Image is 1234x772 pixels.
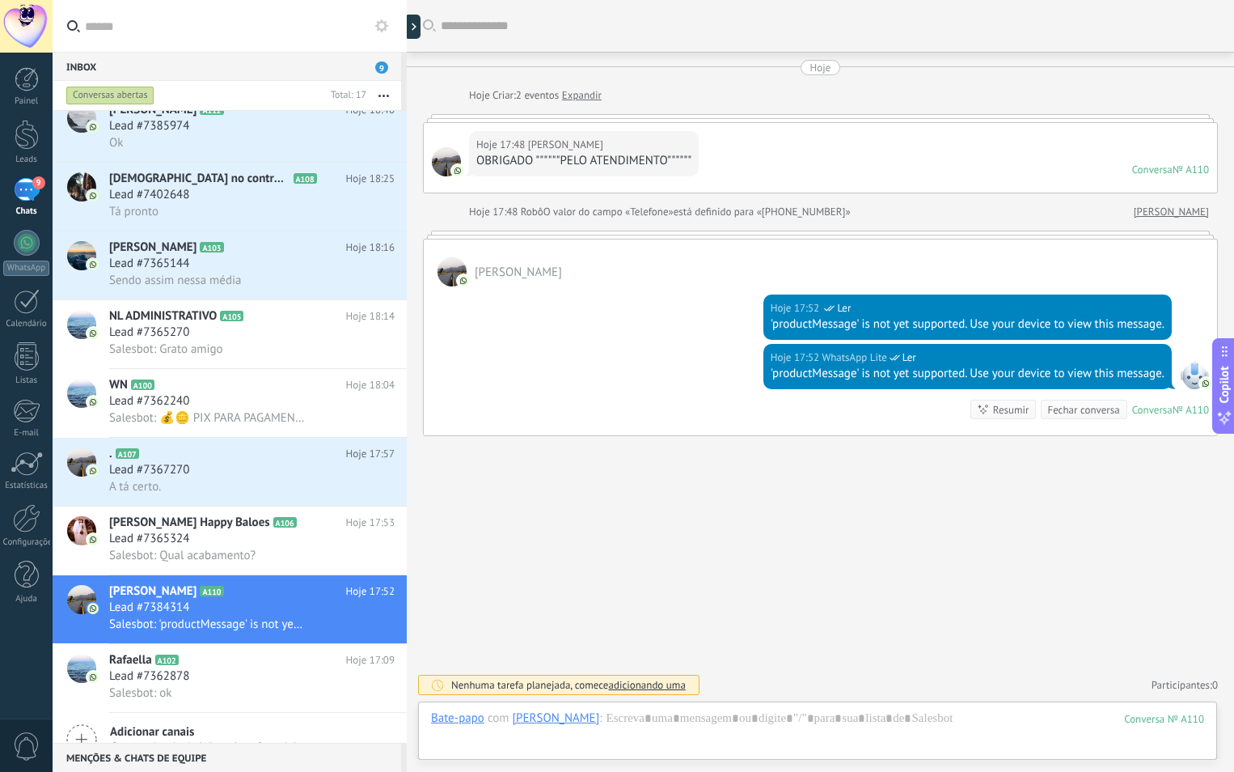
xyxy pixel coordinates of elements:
[273,517,297,528] span: A106
[1132,163,1173,176] div: Conversa
[476,137,528,153] div: Hoje 17:48
[437,257,467,286] span: Ivan Wesley
[521,205,543,218] span: Robô
[3,155,50,165] div: Leads
[516,87,559,104] span: 2 eventos
[771,366,1164,382] div: 'productMessage' is not yet supported. Use your device to view this message.
[3,594,50,604] div: Ajuda
[200,586,223,596] span: A110
[109,204,158,219] span: Tá pronto
[404,15,420,39] div: Mostrar
[53,163,407,231] a: avataricon[DEMOGRAPHIC_DATA] no controle de tudoA108Hoje 18:25Lead #7402648Tá pronto
[53,575,407,643] a: avataricon[PERSON_NAME]A110Hoje 17:52Lead #7384314Salesbot: 'productMessage' is not yet supported...
[220,311,243,321] span: A105
[87,603,99,614] img: icon
[3,206,50,217] div: Chats
[109,668,189,685] span: Lead #7362878
[109,393,189,409] span: Lead #7362240
[1216,367,1232,404] span: Copilot
[346,515,395,531] span: Hoje 17:53
[87,328,99,339] img: icon
[87,534,99,545] img: icon
[771,300,822,316] div: Hoje 17:52
[110,724,297,740] span: Adicionar canais
[109,135,123,151] span: Ok
[87,259,99,270] img: icon
[346,652,395,668] span: Hoje 17:09
[87,190,99,201] img: icon
[3,261,49,276] div: WhatsApp
[109,118,189,134] span: Lead #7385974
[109,583,197,600] span: [PERSON_NAME]
[324,87,366,104] div: Total: 17
[375,62,388,74] span: 9
[109,273,241,288] span: Sendo assim nessa média
[3,537,50,548] div: Configurações
[562,87,602,104] a: Expandir
[1180,360,1209,389] span: WhatsApp Lite
[109,171,290,187] span: [DEMOGRAPHIC_DATA] no controle de tudo
[53,438,407,506] a: avataricon.A107Hoje 17:57Lead #7367270A tá certo.
[155,655,179,665] span: A102
[822,350,886,366] span: WhatsApp Lite
[53,52,401,81] div: Inbox
[513,710,600,725] div: Ivan Wesley
[346,240,395,256] span: Hoje 18:16
[200,242,223,252] span: A103
[346,446,395,462] span: Hoje 17:57
[87,397,99,408] img: icon
[3,96,50,107] div: Painel
[432,147,461,176] span: Ivan Wesley
[3,428,50,439] div: E-mail
[599,710,602,727] span: :
[294,173,317,184] span: A108
[488,710,509,727] span: com
[1152,678,1218,692] a: Participantes:0
[53,644,407,712] a: avatariconRafaellaA102Hoje 17:09Lead #7362878Salesbot: ok
[528,137,603,153] span: Ivan Wesley
[53,743,401,772] div: Menções & Chats de equipe
[810,60,831,75] div: Hoje
[1173,403,1209,417] div: № A110
[32,176,45,189] span: 9
[53,300,407,368] a: avatariconNL ADMINISTRATIVOA105Hoje 18:14Lead #7365270Salesbot: Grato amigo
[109,617,306,632] span: Salesbot: 'productMessage' is not yet supported. Use your device to view this message.
[109,548,256,563] span: Salesbot: Qual acabamento?
[109,240,197,256] span: [PERSON_NAME]
[469,204,521,220] div: Hoje 17:48
[109,652,152,668] span: Rafaella
[1047,402,1119,418] div: Fechar conversa
[346,583,395,600] span: Hoje 17:52
[109,531,189,547] span: Lead #7365324
[109,410,306,426] span: Salesbot: 💰🪙 PIX PARA PAGAMENTOS: Art Impressão Eireli Me 85987011706 Bco do [GEOGRAPHIC_DATA]
[902,350,916,366] span: Ler
[131,380,154,390] span: A100
[1124,712,1204,726] div: 110
[674,204,851,220] span: está definido para «[PHONE_NUMBER]»
[110,740,297,755] span: Capture leads do WhatsApp & mais!
[109,308,217,324] span: NL ADMINISTRATIVO
[475,265,562,280] span: Ivan Wesley
[87,121,99,133] img: icon
[771,316,1164,333] div: 'productMessage' is not yet supported. Use your device to view this message.
[116,448,139,459] span: A107
[109,187,189,203] span: Lead #7402648
[346,308,395,324] span: Hoje 18:14
[109,446,112,462] span: .
[53,231,407,299] a: avataricon[PERSON_NAME]A103Hoje 18:16Lead #7365144Sendo assim nessa média
[452,165,463,176] img: com.amocrm.amocrmwa.svg
[87,465,99,477] img: icon
[53,369,407,437] a: avatariconWNA100Hoje 18:04Lead #7362240Salesbot: 💰🪙 PIX PARA PAGAMENTOS: Art Impressão Eireli Me ...
[346,171,395,187] span: Hoje 18:25
[87,672,99,683] img: icon
[346,377,395,393] span: Hoje 18:04
[109,515,270,531] span: [PERSON_NAME] Happy Baloes
[469,87,602,104] div: Criar:
[109,479,161,494] span: A tá certo.
[469,87,492,104] div: Hoje
[476,153,691,169] div: OBRIGADO """"""PELO ATENDIMENTO""""""
[458,275,469,286] img: com.amocrm.amocrmwa.svg
[837,300,851,316] span: Ler
[1132,403,1173,417] div: Conversa
[771,350,822,366] div: Hoje 17:52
